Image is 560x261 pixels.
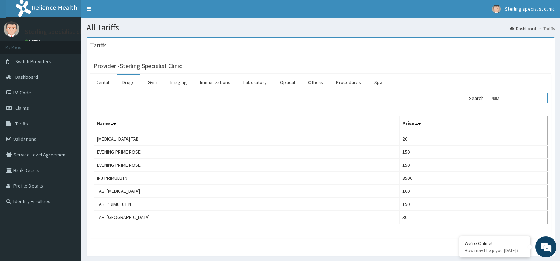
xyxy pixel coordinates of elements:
[487,93,548,103] input: Search:
[399,159,547,172] td: 150
[399,172,547,185] td: 3500
[302,75,329,90] a: Others
[399,198,547,211] td: 150
[25,38,42,43] a: Online
[399,116,547,132] th: Price
[465,248,525,254] p: How may I help you today?
[94,116,400,132] th: Name
[492,5,501,13] img: User Image
[399,146,547,159] td: 150
[469,93,548,103] label: Search:
[399,185,547,198] td: 100
[94,185,400,198] td: TAB. [MEDICAL_DATA]
[94,159,400,172] td: EVENING PRIME ROSE
[505,6,555,12] span: Sterling specialist clinic
[537,25,555,31] li: Tariffs
[4,21,19,37] img: User Image
[15,105,29,111] span: Claims
[94,63,182,69] h3: Provider - Sterling Specialist Clinic
[15,74,38,80] span: Dashboard
[15,58,51,65] span: Switch Providers
[117,75,140,90] a: Drugs
[94,198,400,211] td: TAB. PRIMULUT N
[94,211,400,224] td: TAB. [GEOGRAPHIC_DATA]
[94,132,400,146] td: [MEDICAL_DATA] TAB
[15,120,28,127] span: Tariffs
[399,211,547,224] td: 30
[330,75,367,90] a: Procedures
[165,75,193,90] a: Imaging
[90,75,115,90] a: Dental
[87,23,555,32] h1: All Tariffs
[94,146,400,159] td: EVENING PRIME ROSE
[94,172,400,185] td: INJ PRIMULUTN
[142,75,163,90] a: Gym
[399,132,547,146] td: 20
[238,75,272,90] a: Laboratory
[465,240,525,247] div: We're Online!
[274,75,301,90] a: Optical
[510,25,536,31] a: Dashboard
[369,75,388,90] a: Spa
[194,75,236,90] a: Immunizations
[25,29,91,35] p: Sterling specialist clinic
[90,42,107,48] h3: Tariffs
